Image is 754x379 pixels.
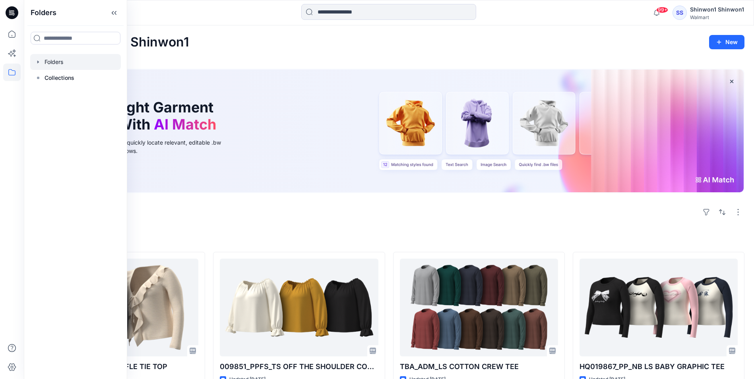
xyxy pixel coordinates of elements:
div: Use text or image search to quickly locate relevant, editable .bw files for faster design workflows. [53,138,232,155]
span: 99+ [656,7,668,13]
h1: Find the Right Garment Instantly With [53,99,220,133]
div: SS [673,6,687,20]
a: TBA_ADM_LS COTTON CREW TEE [400,259,558,356]
div: Walmart [690,14,744,20]
p: Collections [45,73,74,83]
div: Shinwon1 Shinwon1 [690,5,744,14]
p: 009851_PPFS_TS OFF THE SHOULDER CONVERTIBLE TOP [220,361,378,372]
h4: Styles [33,234,744,244]
span: AI Match [154,116,216,133]
a: HQ019867_PP_NB LS BABY GRAPHIC TEE [580,259,738,356]
p: HQ019867_PP_NB LS BABY GRAPHIC TEE [580,361,738,372]
p: TBA_ADM_LS COTTON CREW TEE [400,361,558,372]
button: New [709,35,744,49]
a: 009851_PPFS_TS OFF THE SHOULDER CONVERTIBLE TOP [220,259,378,356]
